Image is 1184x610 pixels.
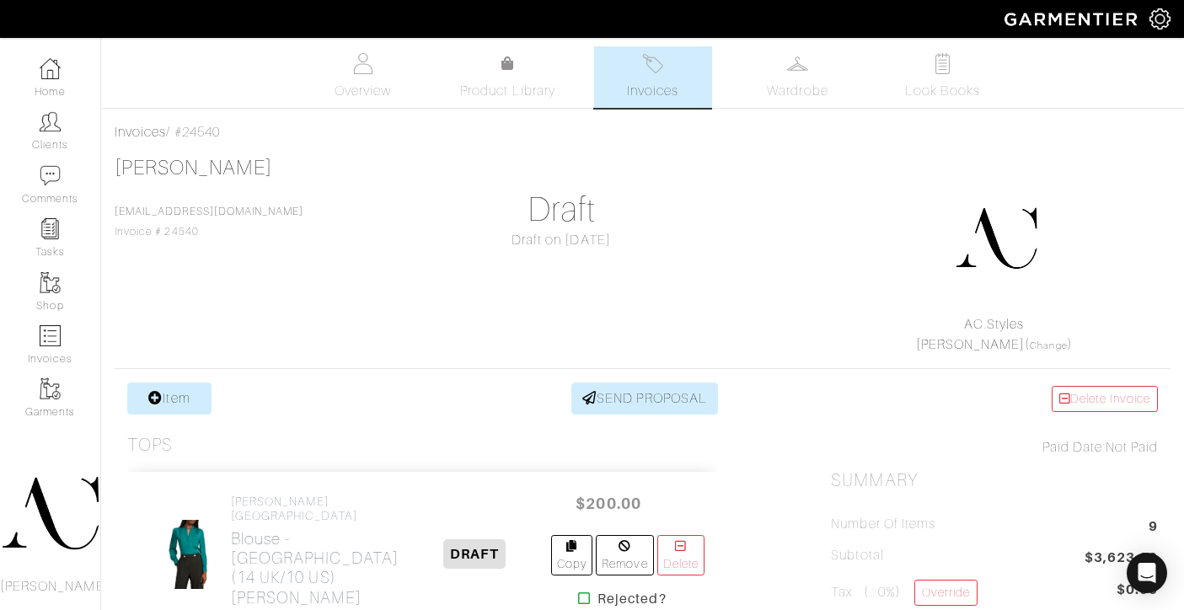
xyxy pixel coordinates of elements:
div: / #24540 [115,122,1171,142]
span: Product Library [460,81,555,101]
span: $0.00 [1117,580,1158,600]
img: DupYt8CPKc6sZyAt3svX5Z74.png [954,196,1038,281]
a: AC.Styles [964,317,1023,332]
img: clients-icon-6bae9207a08558b7cb47a8932f037763ab4055f8c8b6bfacd5dc20c3e0201464.png [40,111,61,132]
img: garmentier-logo-header-white-b43fb05a5012e4ada735d5af1a66efaba907eab6374d6393d1fbf88cb4ef424d.png [996,4,1149,34]
span: DRAFT [443,539,505,569]
strong: Rejected? [597,589,666,609]
h5: Subtotal [831,548,883,564]
a: Invoices [115,125,166,140]
img: garments-icon-b7da505a4dc4fd61783c78ac3ca0ef83fa9d6f193b1c9dc38574b1d14d53ca28.png [40,272,61,293]
h5: Tax ( : 0%) [831,580,978,606]
a: [PERSON_NAME] [115,157,272,179]
span: Wardrobe [767,81,828,101]
img: wardrobe-487a4870c1b7c33e795ec22d11cfc2ed9d08956e64fb3008fe2437562e282088.svg [787,53,808,74]
a: Product Library [449,54,567,101]
a: [PERSON_NAME] [GEOGRAPHIC_DATA] Blouse - [GEOGRAPHIC_DATA] (14 UK/10 US)[PERSON_NAME] [231,495,399,607]
h3: Tops [127,435,173,456]
a: Look Books [884,46,1002,108]
a: SEND PROPOSAL [571,383,718,415]
img: gear-icon-white-bd11855cb880d31180b6d7d6211b90ccbf57a29d726f0c71d8c61bd08dd39cc2.png [1149,8,1171,29]
span: Invoices [627,81,678,101]
a: Change [1030,340,1067,350]
h2: Blouse - [GEOGRAPHIC_DATA] (14 UK/10 US) [PERSON_NAME] [231,529,399,607]
a: Overview [304,46,422,108]
span: 9 [1149,516,1158,539]
h2: Summary [831,470,1158,491]
span: $3,623.00 [1085,548,1158,570]
a: Remove [596,535,653,575]
a: Delete [657,535,705,575]
h5: Number of Items [831,516,935,532]
a: [PERSON_NAME] [916,337,1026,352]
img: garments-icon-b7da505a4dc4fd61783c78ac3ca0ef83fa9d6f193b1c9dc38574b1d14d53ca28.png [40,378,61,399]
span: $200.00 [558,485,659,522]
img: todo-9ac3debb85659649dc8f770b8b6100bb5dab4b48dedcbae339e5042a72dfd3cc.svg [932,53,953,74]
img: reminder-icon-8004d30b9f0a5d33ae49ab947aed9ed385cf756f9e5892f1edd6e32f2345188e.png [40,218,61,239]
span: Overview [335,81,391,101]
a: Delete Invoice [1052,386,1158,412]
img: orders-icon-0abe47150d42831381b5fb84f609e132dff9fe21cb692f30cb5eec754e2cba89.png [40,325,61,346]
a: Item [127,383,212,415]
a: [EMAIL_ADDRESS][DOMAIN_NAME] [115,206,303,217]
img: dashboard-icon-dbcd8f5a0b271acd01030246c82b418ddd0df26cd7fceb0bd07c9910d44c42f6.png [40,58,61,79]
img: orders-27d20c2124de7fd6de4e0e44c1d41de31381a507db9b33961299e4e07d508b8c.svg [642,53,663,74]
h1: Draft [398,190,725,230]
img: basicinfo-40fd8af6dae0f16599ec9e87c0ef1c0a1fdea2edbe929e3d69a839185d80c458.svg [352,53,373,74]
h4: [PERSON_NAME] [GEOGRAPHIC_DATA] [231,495,399,523]
span: Look Books [905,81,980,101]
div: Not Paid [831,437,1158,457]
img: comment-icon-a0a6a9ef722e966f86d9cbdc48e553b5cf19dbc54f86b18d962a5391bc8f6eb6.png [40,165,61,186]
a: Copy [551,535,592,575]
div: Open Intercom Messenger [1127,553,1167,593]
a: Wardrobe [739,46,857,108]
img: zKdR7MjrpqVZ5R5awG7gtDkp [160,519,217,590]
a: Override [914,580,978,606]
div: ( ) [838,314,1150,355]
span: Invoice # 24540 [115,206,303,238]
span: Paid Date: [1042,440,1106,455]
div: Draft on [DATE] [398,230,725,250]
a: Invoices [594,46,712,108]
